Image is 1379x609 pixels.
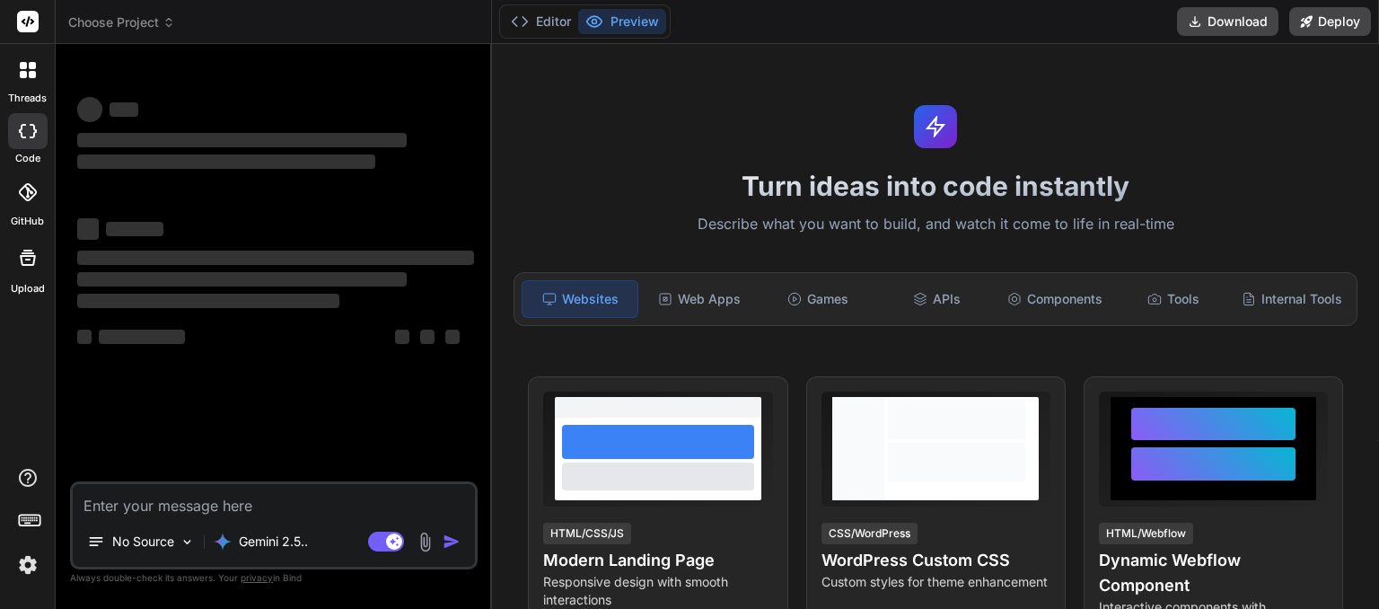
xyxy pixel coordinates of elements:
div: Web Apps [642,280,757,318]
button: Download [1177,7,1278,36]
span: ‌ [77,272,407,287]
div: Games [760,280,875,318]
span: Choose Project [68,13,175,31]
span: ‌ [77,154,375,169]
p: Responsive design with smooth interactions [543,573,772,609]
span: ‌ [77,294,339,308]
span: ‌ [106,222,163,236]
h4: WordPress Custom CSS [821,548,1050,573]
img: Gemini 2.5 Pro [214,533,232,551]
img: attachment [415,532,435,552]
div: Tools [1116,280,1231,318]
span: ‌ [420,330,435,344]
button: Deploy [1289,7,1371,36]
label: code [15,151,40,166]
div: HTML/CSS/JS [543,523,631,544]
div: HTML/Webflow [1099,523,1193,544]
span: ‌ [395,330,409,344]
span: ‌ [77,218,99,240]
img: settings [13,550,43,580]
span: ‌ [77,133,407,147]
span: ‌ [77,251,474,265]
label: threads [8,91,47,106]
p: Custom styles for theme enhancement [821,573,1050,591]
label: Upload [11,281,45,296]
h4: Dynamic Webflow Component [1099,548,1328,598]
span: ‌ [110,102,138,117]
h1: Turn ideas into code instantly [503,170,1368,202]
p: Describe what you want to build, and watch it come to life in real-time [503,213,1368,236]
span: ‌ [77,330,92,344]
label: GitHub [11,214,44,229]
img: Pick Models [180,534,195,550]
span: ‌ [99,330,185,344]
span: privacy [241,572,273,583]
div: Components [997,280,1112,318]
div: Websites [522,280,638,318]
div: Internal Tools [1234,280,1349,318]
p: Gemini 2.5.. [239,533,308,551]
div: APIs [879,280,994,318]
div: CSS/WordPress [821,523,918,544]
p: Always double-check its answers. Your in Bind [70,569,478,587]
img: icon [443,533,461,551]
span: ‌ [77,97,102,122]
p: No Source [112,533,174,551]
button: Preview [578,9,666,34]
span: ‌ [445,330,460,344]
h4: Modern Landing Page [543,548,772,573]
button: Editor [504,9,578,34]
